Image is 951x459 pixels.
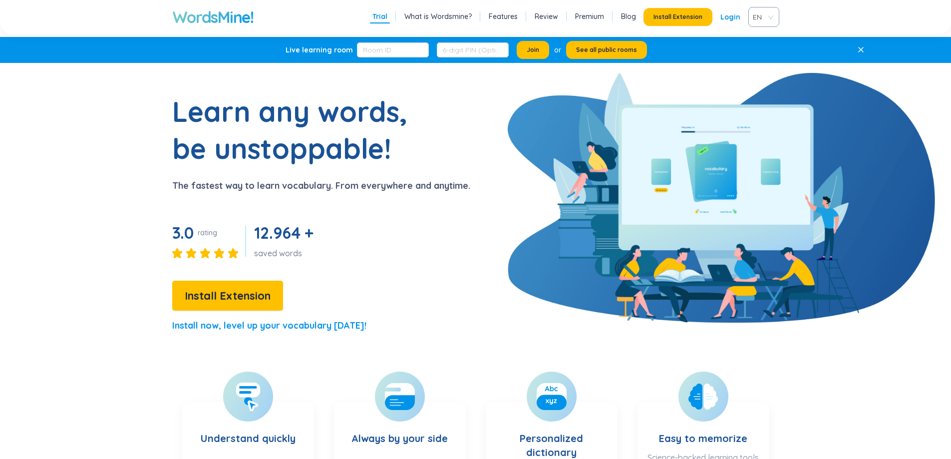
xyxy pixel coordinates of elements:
[201,412,296,453] h3: Understand quickly
[172,292,283,302] a: Install Extension
[286,45,353,55] div: Live learning room
[357,42,429,57] input: Room ID
[437,42,509,57] input: 6-digit PIN (Optional)
[621,11,636,21] a: Blog
[198,228,217,238] div: rating
[185,287,271,305] span: Install Extension
[172,7,254,27] a: WordsMine!
[575,11,604,21] a: Premium
[653,13,702,21] span: Install Extension
[404,11,472,21] a: What is Wordsmine?
[172,179,470,193] p: The fastest way to learn vocabulary. From everywhere and anytime.
[576,46,637,54] span: See all public rooms
[172,93,422,167] h1: Learn any words, be unstoppable!
[659,412,747,447] h3: Easy to memorize
[527,46,539,54] span: Join
[554,44,561,55] div: or
[254,223,314,243] span: 12.964 +
[172,319,366,333] p: Install now, level up your vocabulary [DATE]!
[566,41,647,59] button: See all public rooms
[535,11,558,21] a: Review
[517,41,549,59] button: Join
[720,8,740,26] a: Login
[172,223,194,243] span: 3.0
[643,8,712,26] button: Install Extension
[254,248,317,259] div: saved words
[172,281,283,311] button: Install Extension
[372,11,387,21] a: Trial
[489,11,518,21] a: Features
[753,9,771,24] span: VIE
[351,412,448,453] h3: Always by your side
